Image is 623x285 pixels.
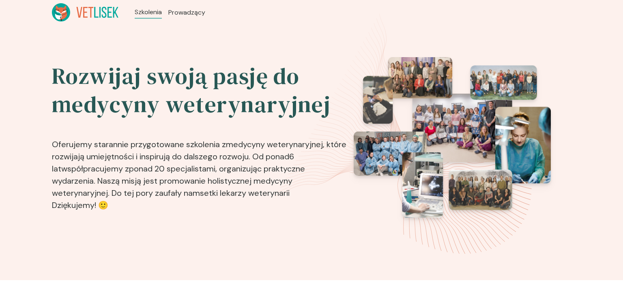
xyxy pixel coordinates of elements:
img: eventsPhotosRoll2.png [354,57,551,218]
p: Oferujemy starannie przygotowane szkolenia z , które rozwijają umiejętności i inspirują do dalsze... [52,125,348,214]
h2: Rozwijaj swoją pasję do medycyny weterynaryjnej [52,62,348,119]
b: ponad 20 specjalistami [129,163,215,174]
b: medycyny weterynaryjnej [226,139,323,150]
a: Szkolenia [135,7,162,17]
b: setki lekarzy weterynarii [200,188,290,198]
a: Prowadzący [168,8,205,17]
